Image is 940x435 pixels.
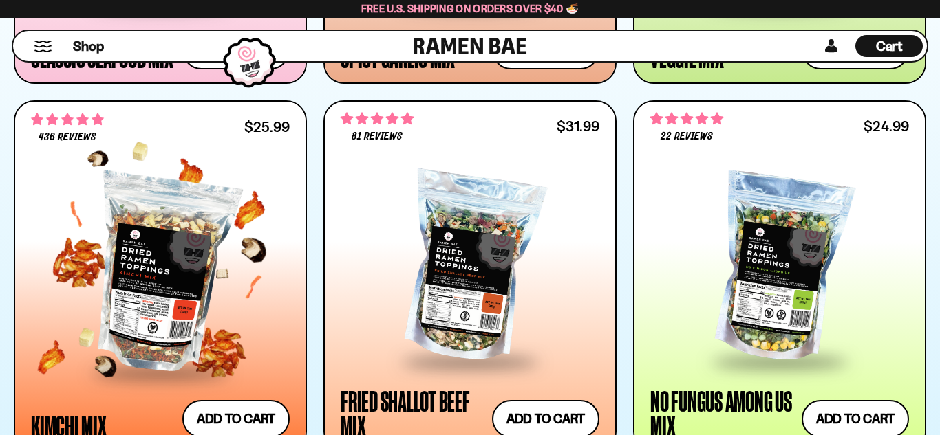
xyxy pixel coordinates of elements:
[341,110,414,128] span: 4.83 stars
[864,120,909,133] div: $24.99
[39,132,96,143] span: 436 reviews
[557,120,599,133] div: $31.99
[73,35,104,57] a: Shop
[34,41,52,52] button: Mobile Menu Trigger
[855,31,923,61] div: Cart
[73,37,104,56] span: Shop
[650,110,723,128] span: 4.82 stars
[352,131,403,142] span: 81 reviews
[244,120,290,133] div: $25.99
[876,38,903,54] span: Cart
[361,2,579,15] span: Free U.S. Shipping on Orders over $40 🍜
[31,111,104,129] span: 4.76 stars
[661,131,713,142] span: 22 reviews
